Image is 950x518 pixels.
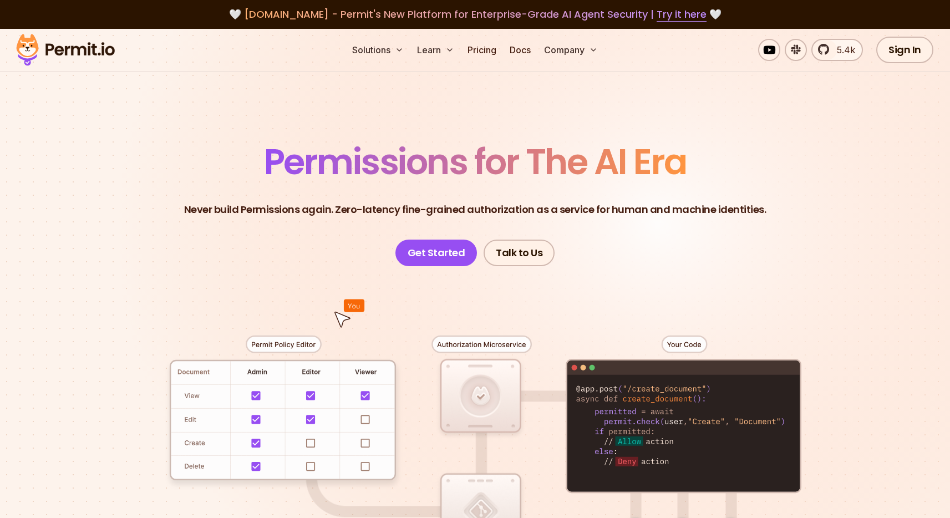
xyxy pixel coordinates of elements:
p: Never build Permissions again. Zero-latency fine-grained authorization as a service for human and... [184,202,766,217]
button: Solutions [348,39,408,61]
span: [DOMAIN_NAME] - Permit's New Platform for Enterprise-Grade AI Agent Security | [244,7,707,21]
span: 5.4k [830,43,855,57]
a: 5.4k [811,39,863,61]
button: Learn [413,39,459,61]
a: Docs [505,39,535,61]
a: Sign In [876,37,933,63]
a: Pricing [463,39,501,61]
a: Try it here [657,7,707,22]
div: 🤍 🤍 [27,7,923,22]
span: Permissions for The AI Era [264,137,687,186]
a: Get Started [395,240,477,266]
img: Permit logo [11,31,120,69]
button: Company [540,39,602,61]
a: Talk to Us [484,240,555,266]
